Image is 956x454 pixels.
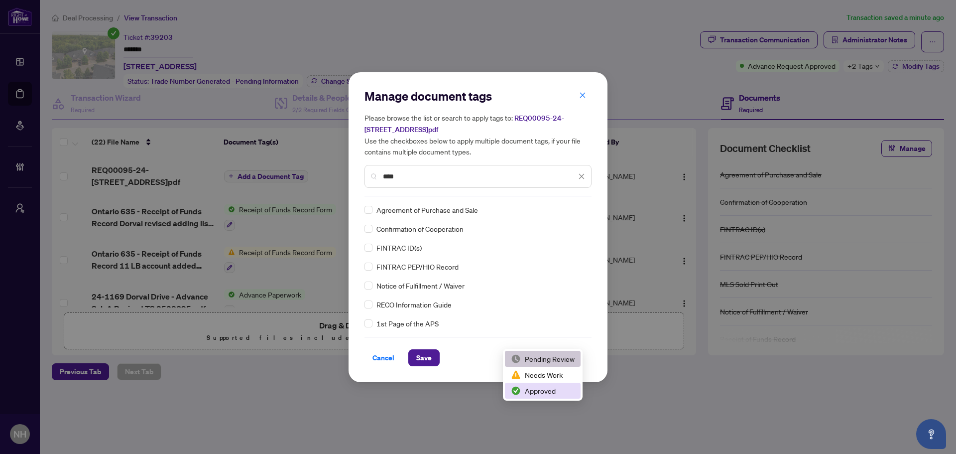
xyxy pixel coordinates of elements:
[364,88,592,104] h2: Manage document tags
[376,261,459,272] span: FINTRAC PEP/HIO Record
[376,318,439,329] span: 1st Page of the APS
[511,354,521,364] img: status
[916,419,946,449] button: Open asap
[364,114,564,134] span: REQ00095-24-[STREET_ADDRESS]pdf
[372,350,394,366] span: Cancel
[376,299,452,310] span: RECO Information Guide
[511,370,521,380] img: status
[579,92,586,99] span: close
[511,385,575,396] div: Approved
[505,351,581,367] div: Pending Review
[376,242,422,253] span: FINTRAC ID(s)
[511,353,575,364] div: Pending Review
[364,112,592,157] h5: Please browse the list or search to apply tags to: Use the checkboxes below to apply multiple doc...
[376,223,464,234] span: Confirmation of Cooperation
[505,367,581,383] div: Needs Work
[578,173,585,180] span: close
[376,280,465,291] span: Notice of Fulfillment / Waiver
[364,349,402,366] button: Cancel
[376,204,478,215] span: Agreement of Purchase and Sale
[511,386,521,396] img: status
[408,349,440,366] button: Save
[511,369,575,380] div: Needs Work
[505,383,581,399] div: Approved
[416,350,432,366] span: Save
